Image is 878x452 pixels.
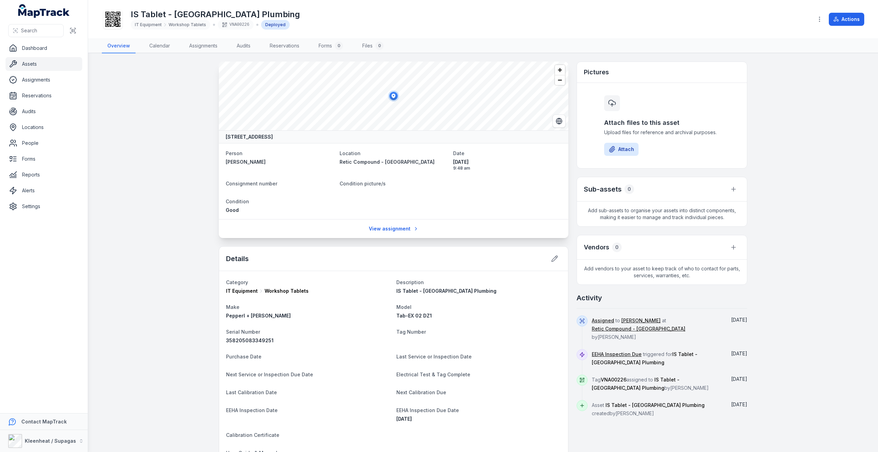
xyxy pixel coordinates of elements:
[396,416,412,422] time: 01/01/2025, 12:00:00 am
[226,288,258,294] span: IT Equipment
[604,143,639,156] button: Attach
[226,432,279,438] span: Calibration Certificate
[604,118,720,128] h3: Attach files to this asset
[577,293,602,303] h2: Activity
[606,402,705,408] span: IS Tablet - [GEOGRAPHIC_DATA] Plumbing
[396,354,472,359] span: Last Service or Inspection Date
[396,389,446,395] span: Next Calibration Due
[731,317,747,323] span: [DATE]
[612,243,622,252] div: 0
[6,136,82,150] a: People
[601,377,627,383] span: VNA00226
[396,304,411,310] span: Model
[340,150,361,156] span: Location
[226,198,249,204] span: Condition
[731,401,747,407] time: 13/06/2025, 9:44:31 am
[335,42,343,50] div: 0
[144,39,175,53] a: Calendar
[6,120,82,134] a: Locations
[357,39,389,53] a: Files0
[592,318,685,340] span: to at by [PERSON_NAME]
[340,159,435,165] span: Retic Compound - [GEOGRAPHIC_DATA]
[396,313,432,319] span: Tab-EX 02 DZ1
[396,416,412,422] span: [DATE]
[6,105,82,118] a: Audits
[226,279,248,285] span: Category
[555,75,565,85] button: Zoom out
[396,279,424,285] span: Description
[592,402,705,416] span: Asset created by [PERSON_NAME]
[231,39,256,53] a: Audits
[453,150,464,156] span: Date
[592,351,697,365] span: triggered for
[453,159,561,165] span: [DATE]
[6,168,82,182] a: Reports
[218,20,254,30] div: VNA00226
[592,377,709,391] span: Tag assigned to by [PERSON_NAME]
[21,27,37,34] span: Search
[592,317,614,324] a: Assigned
[396,407,459,413] span: EEHA Inspection Due Date
[731,376,747,382] span: [DATE]
[226,313,291,319] span: Pepperl + [PERSON_NAME]
[226,329,260,335] span: Serial Number
[731,351,747,356] span: [DATE]
[313,39,349,53] a: Forms0
[731,376,747,382] time: 13/06/2025, 9:44:48 am
[226,254,249,263] h2: Details
[8,24,64,37] button: Search
[604,129,720,136] span: Upload files for reference and archival purposes.
[553,115,566,128] button: Switch to Satellite View
[584,243,609,252] h3: Vendors
[219,62,568,130] canvas: Map
[829,13,864,26] button: Actions
[6,89,82,103] a: Reservations
[102,39,136,53] a: Overview
[396,372,470,377] span: Electrical Test & Tag Complete
[226,372,313,377] span: Next Service or Inspection Due Date
[6,73,82,87] a: Assignments
[396,329,426,335] span: Tag Number
[135,22,162,28] span: IT Equipment
[184,39,223,53] a: Assignments
[226,407,278,413] span: EEHA Inspection Date
[555,65,565,75] button: Zoom in
[624,184,634,194] div: 0
[131,9,300,20] h1: IS Tablet - [GEOGRAPHIC_DATA] Plumbing
[21,419,67,424] strong: Contact MapTrack
[261,20,290,30] div: Deployed
[6,41,82,55] a: Dashboard
[6,200,82,213] a: Settings
[226,207,239,213] span: Good
[265,288,309,294] span: Workshop Tablets
[6,152,82,166] a: Forms
[6,57,82,71] a: Assets
[169,22,206,28] span: Workshop Tablets
[621,317,661,324] a: [PERSON_NAME]
[375,42,384,50] div: 0
[18,4,70,18] a: MapTrack
[453,159,561,171] time: 13/06/2025, 9:48:25 am
[592,351,642,358] a: EEHA Inspection Due
[731,401,747,407] span: [DATE]
[584,67,609,77] h3: Pictures
[731,317,747,323] time: 13/06/2025, 9:48:25 am
[226,304,239,310] span: Make
[577,260,747,284] span: Add vendors to your asset to keep track of who to contact for parts, services, warranties, etc.
[226,354,261,359] span: Purchase Date
[364,222,423,235] a: View assignment
[453,165,561,171] span: 9:48 am
[226,159,334,165] a: [PERSON_NAME]
[226,337,274,343] span: 358205083349251
[577,202,747,226] span: Add sub-assets to organise your assets into distinct components, making it easier to manage and t...
[264,39,305,53] a: Reservations
[226,389,277,395] span: Last Calibration Date
[340,181,386,186] span: Condition picture/s
[731,351,747,356] time: 13/06/2025, 9:45:00 am
[396,288,496,294] span: IS Tablet - [GEOGRAPHIC_DATA] Plumbing
[226,150,243,156] span: Person
[226,181,277,186] span: Consignment number
[418,435,468,441] span: Asset details updated!
[226,133,273,140] strong: [STREET_ADDRESS]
